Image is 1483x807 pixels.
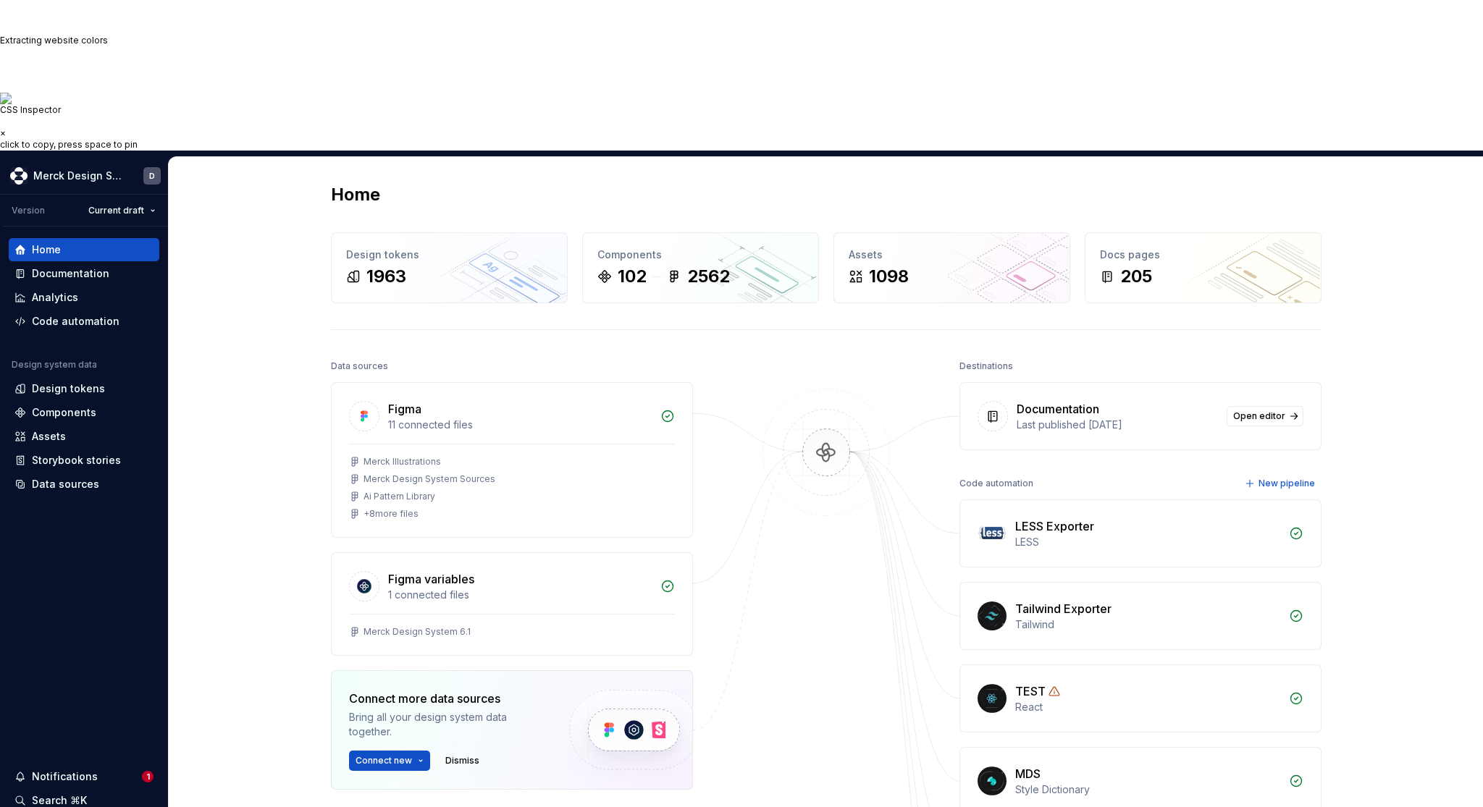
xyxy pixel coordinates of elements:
a: Components [9,401,159,424]
div: Data sources [32,477,99,491]
div: Assets [32,429,66,444]
div: Figma [388,400,421,418]
button: Dismiss [439,751,486,771]
div: LESS Exporter [1015,517,1094,535]
div: Bring all your design system data together. [349,710,545,739]
a: Open editor [1227,406,1303,426]
div: Data sources [331,356,388,376]
div: Style Dictionary [1015,782,1280,797]
div: Components [32,405,96,420]
a: Storybook stories [9,449,159,472]
div: 1 connected files [388,588,652,602]
a: Figma11 connected filesMerck IllustrationsMerck Design System SourcesAi Pattern Library+8more files [331,382,693,538]
div: Docs pages [1100,248,1306,262]
a: Design tokens1963 [331,232,568,303]
h2: Home [331,183,380,206]
div: Merck Illustrations [364,456,441,468]
div: TEST [1015,683,1046,700]
button: Current draft [82,200,162,221]
div: Design tokens [32,381,105,396]
div: 2562 [687,265,730,288]
a: Home [9,238,159,261]
div: Analytics [32,290,78,305]
div: Code automation [959,473,1033,494]
div: D [149,170,155,182]
a: Assets1098 [833,232,1070,303]
div: MDS [1015,765,1041,782]
div: Connect more data sources [349,690,545,707]
span: Dismiss [445,755,479,766]
span: 1 [142,771,154,782]
div: 205 [1120,265,1152,288]
span: New pipeline [1259,478,1315,489]
span: Connect new [356,755,412,766]
div: Documentation [32,266,109,281]
div: Figma variables [388,570,474,588]
div: Design tokens [346,248,553,262]
div: Version [12,205,45,216]
div: Home [32,242,61,257]
div: Assets [849,248,1055,262]
div: Notifications [32,769,98,784]
div: Storybook stories [32,453,121,468]
div: Last published [DATE] [1017,418,1218,432]
a: Figma variables1 connected filesMerck Design System 6.1 [331,552,693,656]
button: Notifications1 [9,765,159,788]
div: Destinations [959,356,1013,376]
div: 102 [618,265,647,288]
div: Merck Design System 6.1 [364,626,471,638]
div: Tailwind Exporter [1015,600,1112,617]
div: Design system data [12,359,97,371]
div: Components [597,248,804,262]
span: Open editor [1233,410,1285,422]
div: React [1015,700,1280,714]
div: Documentation [1017,400,1099,418]
div: Tailwind [1015,617,1280,632]
a: Assets [9,425,159,448]
button: New pipeline [1240,473,1322,494]
a: Components1022562 [582,232,819,303]
img: 317a9594-9ec3-41ad-b59a-e557b98ff41d.png [10,167,28,185]
a: Analytics [9,286,159,309]
a: Code automation [9,310,159,333]
div: LESS [1015,535,1280,549]
a: Docs pages205 [1085,232,1322,303]
div: + 8 more files [364,508,419,520]
span: Current draft [88,205,144,216]
div: Merck Design System Sources [364,473,495,485]
div: Merck Design System [33,169,126,183]
div: 1098 [869,265,909,288]
a: Design tokens [9,377,159,400]
div: Ai Pattern Library [364,491,435,502]
a: Documentation [9,262,159,285]
div: Code automation [32,314,119,329]
button: Connect new [349,751,430,771]
a: Data sources [9,473,159,496]
button: Merck Design SystemD [3,160,165,191]
div: 1963 [366,265,406,288]
div: 11 connected files [388,418,652,432]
